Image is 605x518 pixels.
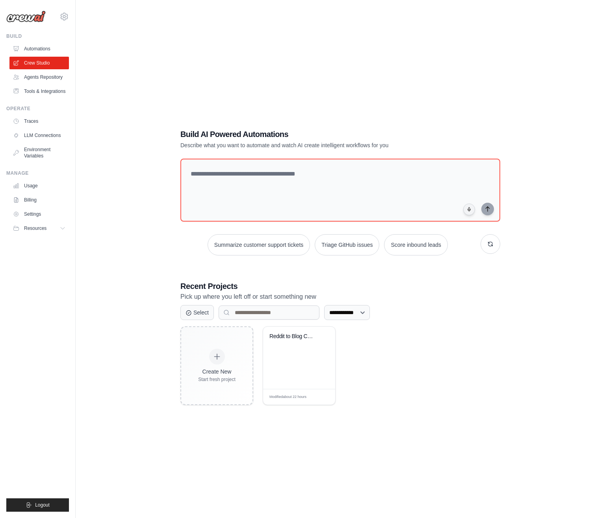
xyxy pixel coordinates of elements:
[180,281,500,292] h3: Recent Projects
[9,208,69,220] a: Settings
[9,115,69,128] a: Traces
[6,170,69,176] div: Manage
[6,11,46,22] img: Logo
[9,57,69,69] a: Crew Studio
[180,292,500,302] p: Pick up where you left off or start something new
[317,394,323,400] span: Edit
[198,376,236,383] div: Start fresh project
[6,33,69,39] div: Build
[180,129,445,140] h1: Build AI Powered Automations
[315,234,379,255] button: Triage GitHub issues
[9,194,69,206] a: Billing
[6,105,69,112] div: Operate
[463,203,475,215] button: Click to speak your automation idea
[9,71,69,83] a: Agents Repository
[180,305,214,320] button: Select
[35,502,50,508] span: Logout
[9,43,69,55] a: Automations
[198,368,236,376] div: Create New
[269,333,317,340] div: Reddit to Blog Content Creator
[9,222,69,235] button: Resources
[6,498,69,512] button: Logout
[9,85,69,98] a: Tools & Integrations
[481,234,500,254] button: Get new suggestions
[9,129,69,142] a: LLM Connections
[9,179,69,192] a: Usage
[9,143,69,162] a: Environment Variables
[24,225,46,231] span: Resources
[180,141,445,149] p: Describe what you want to automate and watch AI create intelligent workflows for you
[384,234,448,255] button: Score inbound leads
[208,234,310,255] button: Summarize customer support tickets
[269,394,306,400] span: Modified about 22 hours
